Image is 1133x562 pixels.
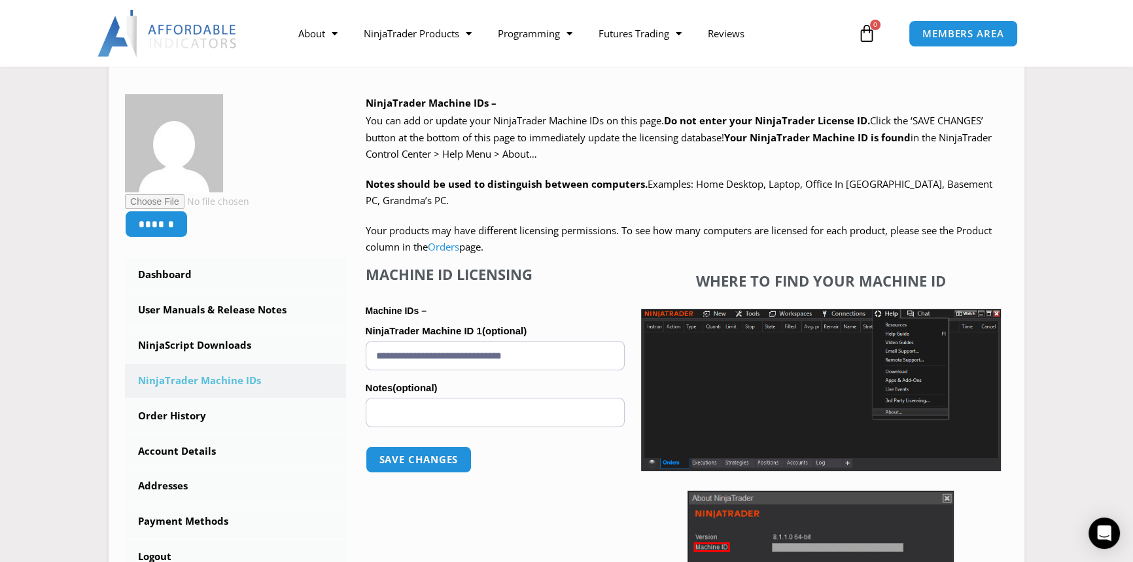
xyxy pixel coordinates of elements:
[870,20,880,30] span: 0
[909,20,1018,47] a: MEMBERS AREA
[482,325,527,336] span: (optional)
[366,321,625,341] label: NinjaTrader Machine ID 1
[641,309,1001,471] img: Screenshot 2025-01-17 1155544 | Affordable Indicators – NinjaTrader
[922,29,1004,39] span: MEMBERS AREA
[366,177,992,207] span: Examples: Home Desktop, Laptop, Office In [GEOGRAPHIC_DATA], Basement PC, Grandma’s PC.
[664,114,870,127] b: Do not enter your NinjaTrader License ID.
[641,272,1001,289] h4: Where to find your Machine ID
[366,177,648,190] strong: Notes should be used to distinguish between computers.
[366,114,992,160] span: Click the ‘SAVE CHANGES’ button at the bottom of this page to immediately update the licensing da...
[285,18,854,48] nav: Menu
[125,293,346,327] a: User Manuals & Release Notes
[125,328,346,362] a: NinjaScript Downloads
[125,504,346,538] a: Payment Methods
[428,240,459,253] a: Orders
[125,399,346,433] a: Order History
[838,14,896,52] a: 0
[366,446,472,473] button: Save changes
[366,378,625,398] label: Notes
[97,10,238,57] img: LogoAI | Affordable Indicators – NinjaTrader
[585,18,695,48] a: Futures Trading
[366,114,664,127] span: You can add or update your NinjaTrader Machine IDs on this page.
[366,224,992,254] span: Your products may have different licensing permissions. To see how many computers are licensed fo...
[366,266,625,283] h4: Machine ID Licensing
[285,18,351,48] a: About
[392,382,437,393] span: (optional)
[125,469,346,503] a: Addresses
[1089,518,1120,549] div: Open Intercom Messenger
[485,18,585,48] a: Programming
[125,258,346,292] a: Dashboard
[366,306,427,316] strong: Machine IDs –
[125,364,346,398] a: NinjaTrader Machine IDs
[125,94,223,192] img: ac974291a839e530e3b0d0836803cbfac3ce4c2971ff988dd21cbcd4e13e56aa
[724,131,911,144] strong: Your NinjaTrader Machine ID is found
[125,434,346,468] a: Account Details
[695,18,758,48] a: Reviews
[366,96,497,109] b: NinjaTrader Machine IDs –
[351,18,485,48] a: NinjaTrader Products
